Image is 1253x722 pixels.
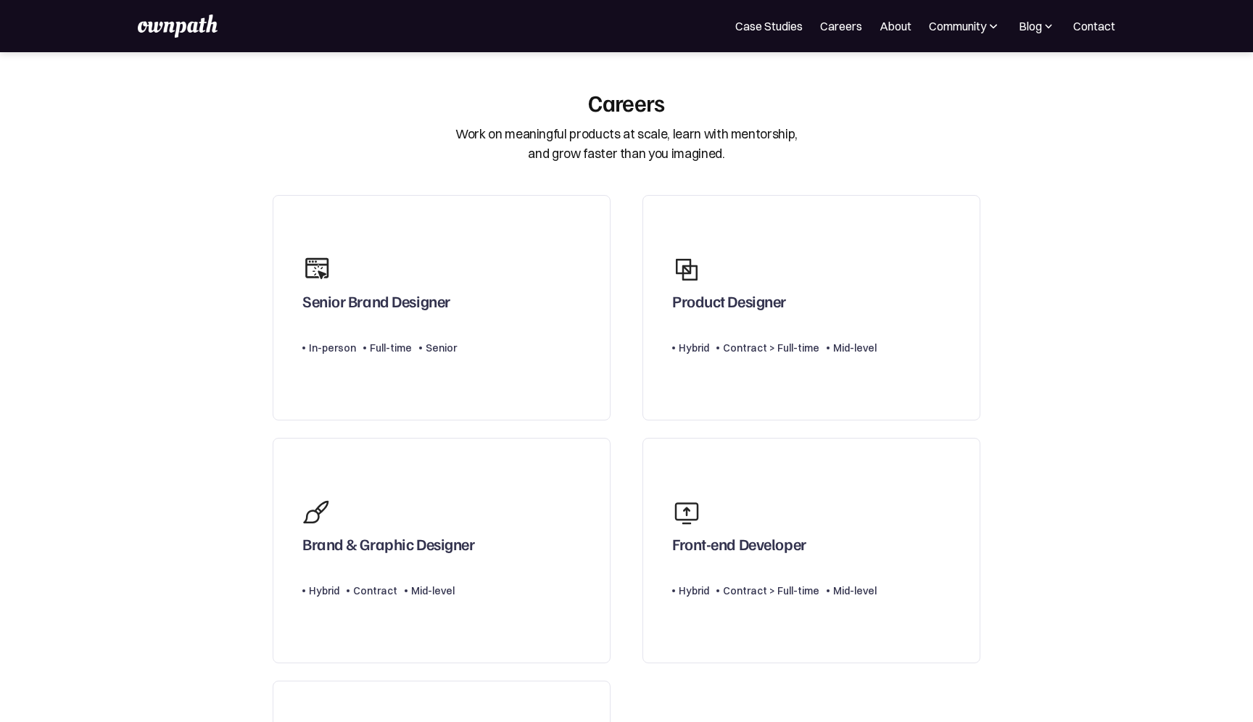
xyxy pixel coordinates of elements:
[723,339,819,357] div: Contract > Full-time
[1073,17,1115,35] a: Contact
[273,438,611,663] a: Brand & Graphic DesignerHybridContractMid-level
[353,582,397,599] div: Contract
[672,534,806,560] div: Front-end Developer
[679,339,709,357] div: Hybrid
[1019,17,1042,35] div: Blog
[723,582,819,599] div: Contract > Full-time
[1018,17,1056,35] div: Blog
[411,582,455,599] div: Mid-level
[642,438,980,663] a: Front-end DeveloperHybridContract > Full-timeMid-level
[588,88,665,116] div: Careers
[820,17,862,35] a: Careers
[302,534,474,560] div: Brand & Graphic Designer
[426,339,457,357] div: Senior
[309,339,356,357] div: In-person
[370,339,412,357] div: Full-time
[833,582,877,599] div: Mid-level
[302,291,450,318] div: Senior Brand Designer
[642,195,980,420] a: Product DesignerHybridContract > Full-timeMid-level
[929,17,986,35] div: Community
[833,339,877,357] div: Mid-level
[273,195,611,420] a: Senior Brand DesignerIn-personFull-timeSenior
[672,291,786,318] div: Product Designer
[880,17,911,35] a: About
[455,125,798,163] div: Work on meaningful products at scale, learn with mentorship, and grow faster than you imagined.
[679,582,709,599] div: Hybrid
[309,582,339,599] div: Hybrid
[929,17,1001,35] div: Community
[735,17,803,35] a: Case Studies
